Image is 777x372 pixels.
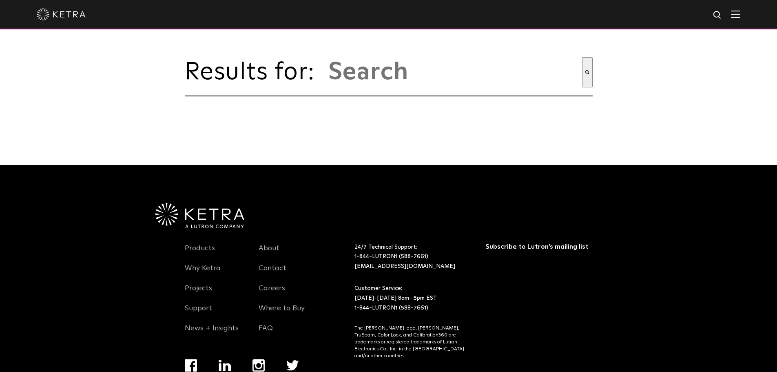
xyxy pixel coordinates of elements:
[219,360,231,371] img: linkedin
[259,284,285,303] a: Careers
[354,263,455,269] a: [EMAIL_ADDRESS][DOMAIN_NAME]
[354,305,428,311] a: 1-844-LUTRON1 (588-7661)
[185,243,247,343] div: Navigation Menu
[185,264,221,283] a: Why Ketra
[328,57,582,87] input: This is a search field with an auto-suggest feature attached.
[354,284,465,313] p: Customer Service: [DATE]-[DATE] 8am- 5pm EST
[185,359,197,372] img: facebook
[185,324,239,343] a: News + Insights
[582,57,593,87] button: Search
[259,324,273,343] a: FAQ
[259,244,279,263] a: About
[185,284,212,303] a: Projects
[731,10,740,18] img: Hamburger%20Nav.svg
[155,203,244,228] img: Ketra-aLutronCo_White_RGB
[485,243,590,251] h3: Subscribe to Lutron’s mailing list
[354,325,465,359] p: The [PERSON_NAME] logo, [PERSON_NAME], TruBeam, Color Lock, and Calibration360 are trademarks or ...
[354,243,465,272] p: 24/7 Technical Support:
[185,244,215,263] a: Products
[713,10,723,20] img: search icon
[259,243,321,343] div: Navigation Menu
[252,359,265,372] img: instagram
[259,264,286,283] a: Contact
[37,8,86,20] img: ketra-logo-2019-white
[354,254,428,259] a: 1-844-LUTRON1 (588-7661)
[286,360,299,371] img: twitter
[185,304,212,323] a: Support
[259,304,305,323] a: Where to Buy
[185,60,323,85] span: Results for:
